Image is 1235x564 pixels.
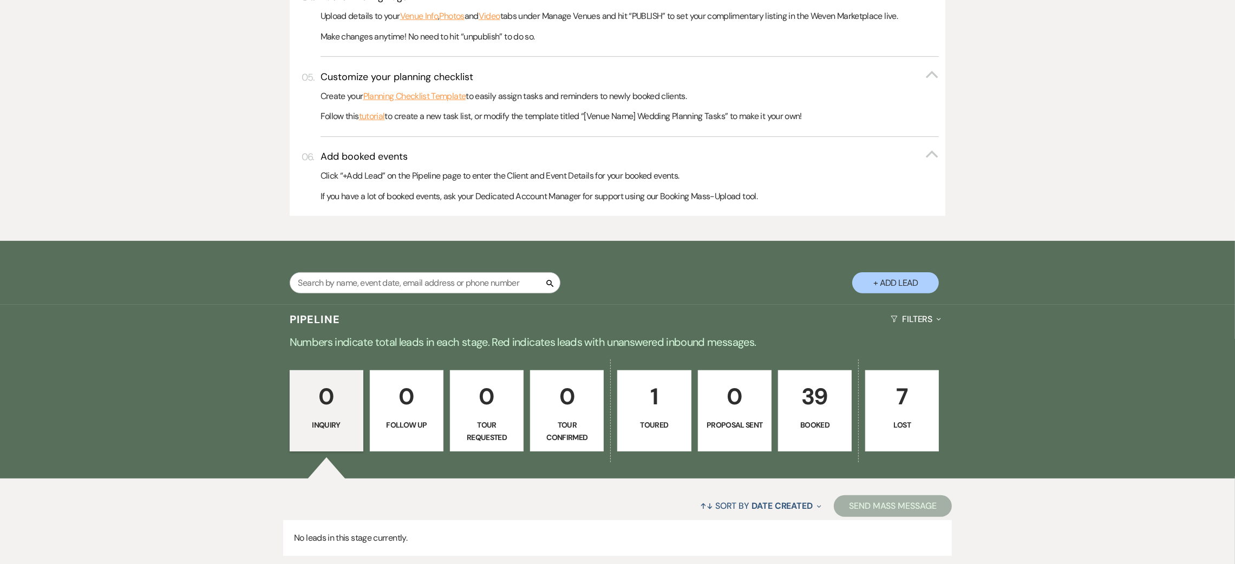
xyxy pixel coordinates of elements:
[321,30,939,44] p: Make changes anytime! No need to hit “unpublish” to do so.
[228,333,1008,351] p: Numbers indicate total leads in each stage. Red indicates leads with unanswered inbound messages.
[377,378,436,415] p: 0
[698,370,772,451] a: 0Proposal Sent
[872,419,932,431] p: Lost
[321,150,408,163] h3: Add booked events
[450,370,524,451] a: 0Tour Requested
[696,491,826,520] button: Sort By Date Created
[752,500,813,511] span: Date Created
[377,419,436,431] p: Follow Up
[297,378,356,415] p: 0
[321,89,939,103] p: Create your to easily assign tasks and reminders to newly booked clients.
[778,370,852,451] a: 39Booked
[359,109,385,123] a: tutorial
[624,419,684,431] p: Toured
[290,312,341,327] h3: Pipeline
[865,370,939,451] a: 7Lost
[297,419,356,431] p: Inquiry
[363,89,466,103] a: Planning Checklist Template
[370,370,443,451] a: 0Follow Up
[321,150,939,163] button: Add booked events
[617,370,691,451] a: 1Toured
[283,520,952,556] p: No leads in this stage currently.
[457,419,517,443] p: Tour Requested
[321,70,939,84] button: Customize your planning checklist
[886,305,945,333] button: Filters
[624,378,684,415] p: 1
[321,109,939,123] p: Follow this to create a new task list, or modify the template titled “[Venue Name] Wedding Planni...
[705,378,764,415] p: 0
[321,9,939,23] p: Upload details to your , and tabs under Manage Venues and hit “PUBLISH” to set your complimentary...
[321,70,473,84] h3: Customize your planning checklist
[479,9,500,23] a: Video
[705,419,764,431] p: Proposal Sent
[290,370,363,451] a: 0Inquiry
[530,370,604,451] a: 0Tour Confirmed
[785,378,845,415] p: 39
[457,378,517,415] p: 0
[290,272,560,293] input: Search by name, event date, email address or phone number
[321,169,939,183] p: Click “+Add Lead” on the Pipeline page to enter the Client and Event Details for your booked events.
[440,9,465,23] a: Photos
[321,189,939,204] p: If you have a lot of booked events, ask your Dedicated Account Manager for support using our Book...
[400,9,439,23] a: Venue Info
[537,378,597,415] p: 0
[785,419,845,431] p: Booked
[700,500,713,511] span: ↑↓
[872,378,932,415] p: 7
[537,419,597,443] p: Tour Confirmed
[852,272,939,293] button: + Add Lead
[834,495,952,517] button: Send Mass Message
